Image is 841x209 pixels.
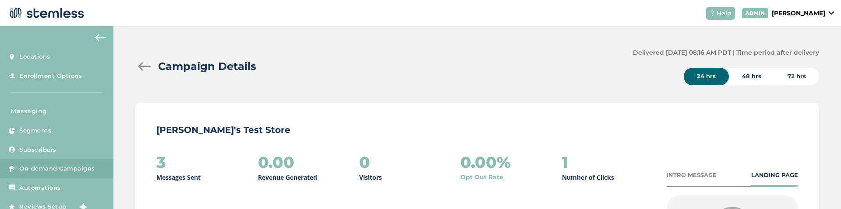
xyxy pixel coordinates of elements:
[717,9,731,18] span: Help
[95,34,106,41] img: icon-arrow-back-accent-c549486e.svg
[633,48,819,57] label: Delivered [DATE] 08:16 AM PDT | Time period after delivery
[797,167,841,209] iframe: Chat Widget
[158,59,256,74] h2: Campaign Details
[19,126,51,135] span: Segments
[562,173,614,182] p: Number of Clicks
[19,72,82,80] span: Enrollment Options
[772,9,825,18] p: [PERSON_NAME]
[156,173,201,182] p: Messages Sent
[19,164,95,173] span: On-demand Campaigns
[460,153,511,171] h2: 0.00%
[7,4,84,22] img: logo-dark-0685b13c.svg
[359,153,370,171] h2: 0
[156,153,166,171] h2: 3
[258,173,317,182] p: Revenue Generated
[19,184,61,192] span: Automations
[258,153,294,171] h2: 0.00
[19,52,50,61] span: Locations
[751,171,798,180] div: LANDING PAGE
[460,173,503,182] a: Opt Out Rate
[359,173,382,182] p: Visitors
[742,8,769,18] div: ADMIN
[774,68,819,85] div: 72 hrs
[156,124,798,136] p: [PERSON_NAME]'s Test Store
[19,146,57,154] span: Subscribers
[562,153,569,171] h2: 1
[729,68,774,85] div: 48 hrs
[667,171,717,180] div: INTRO MESSAGE
[710,10,715,16] img: icon-help-white-03924b79.svg
[829,11,834,15] img: icon_down-arrow-small-66adaf34.svg
[684,68,729,85] div: 24 hrs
